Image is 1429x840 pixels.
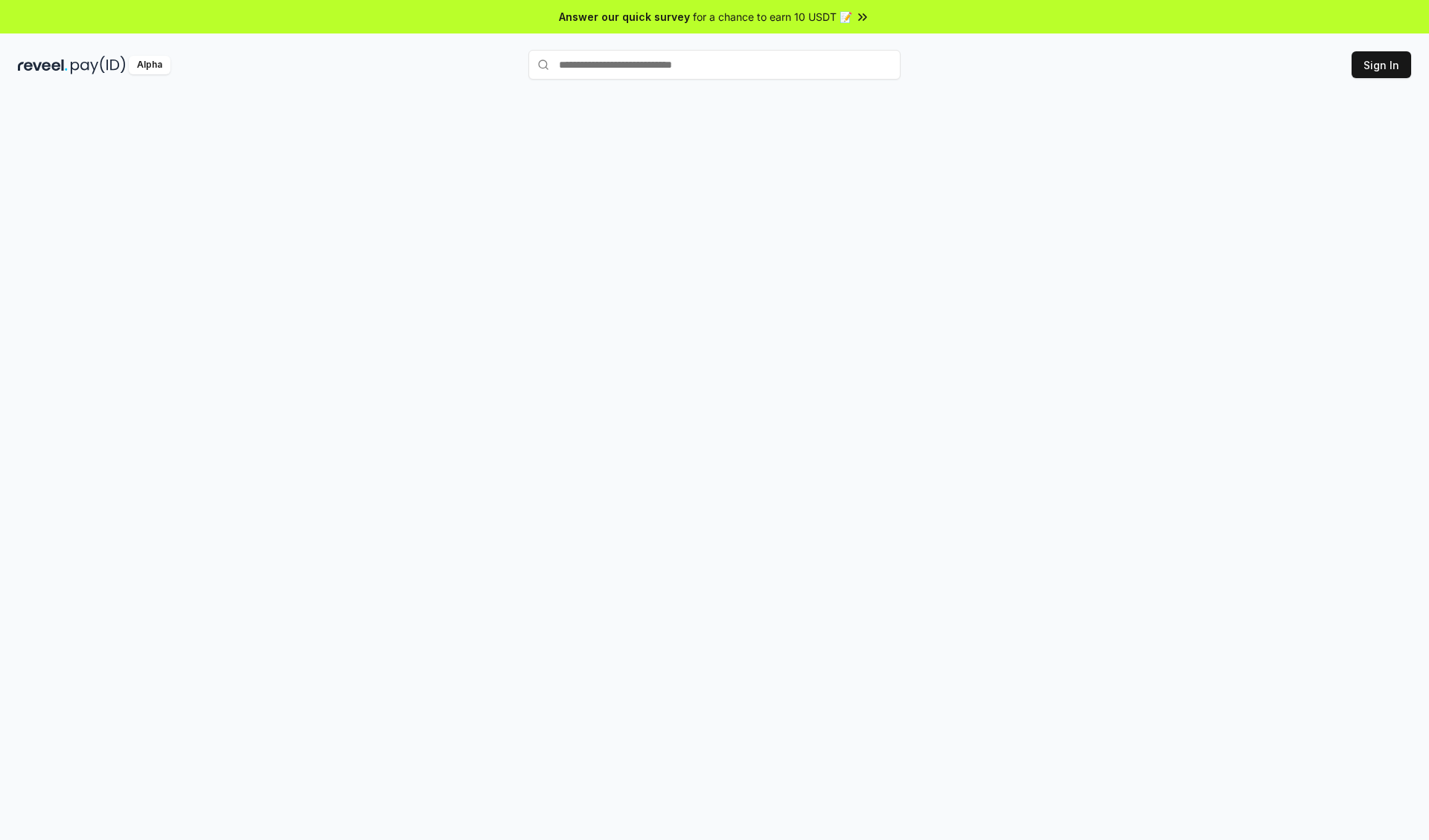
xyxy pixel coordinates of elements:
img: reveel_dark [18,56,68,74]
span: Answer our quick survey [559,9,690,25]
button: Sign In [1352,51,1411,78]
span: for a chance to earn 10 USDT 📝 [693,9,852,25]
img: pay_id [71,56,126,74]
div: Alpha [129,56,170,74]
